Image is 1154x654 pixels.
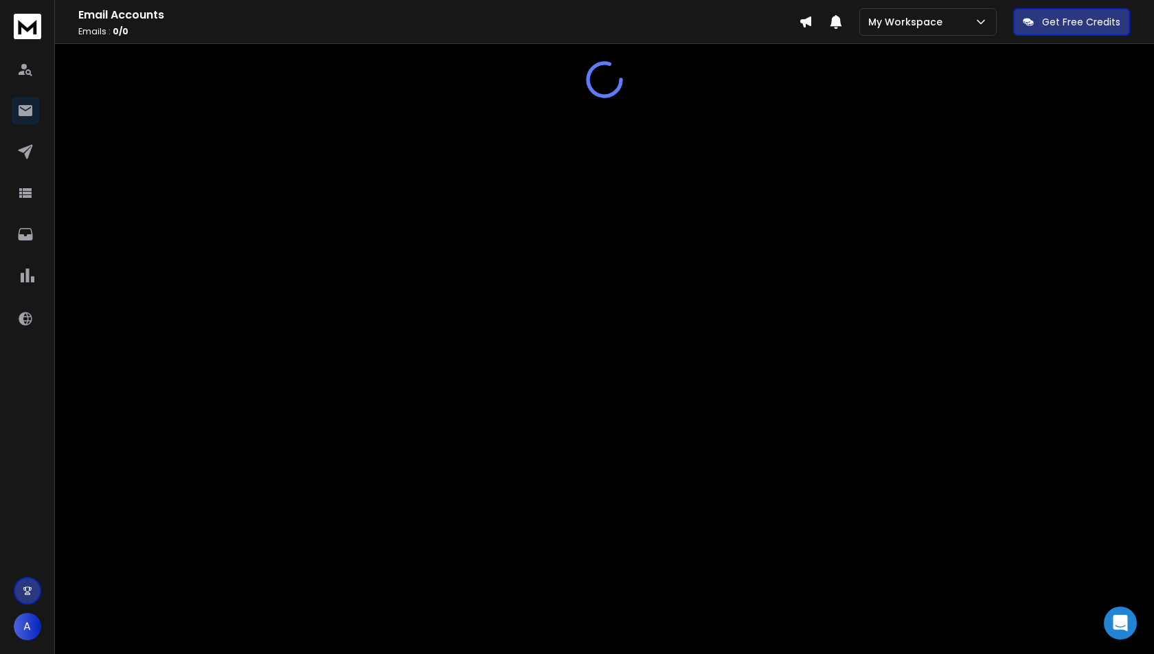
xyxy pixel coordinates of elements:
[14,613,41,640] button: A
[1013,8,1130,36] button: Get Free Credits
[868,15,948,29] p: My Workspace
[1104,607,1137,640] div: Open Intercom Messenger
[113,25,128,37] span: 0 / 0
[78,7,799,23] h1: Email Accounts
[1042,15,1120,29] p: Get Free Credits
[14,14,41,39] img: logo
[78,26,799,37] p: Emails :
